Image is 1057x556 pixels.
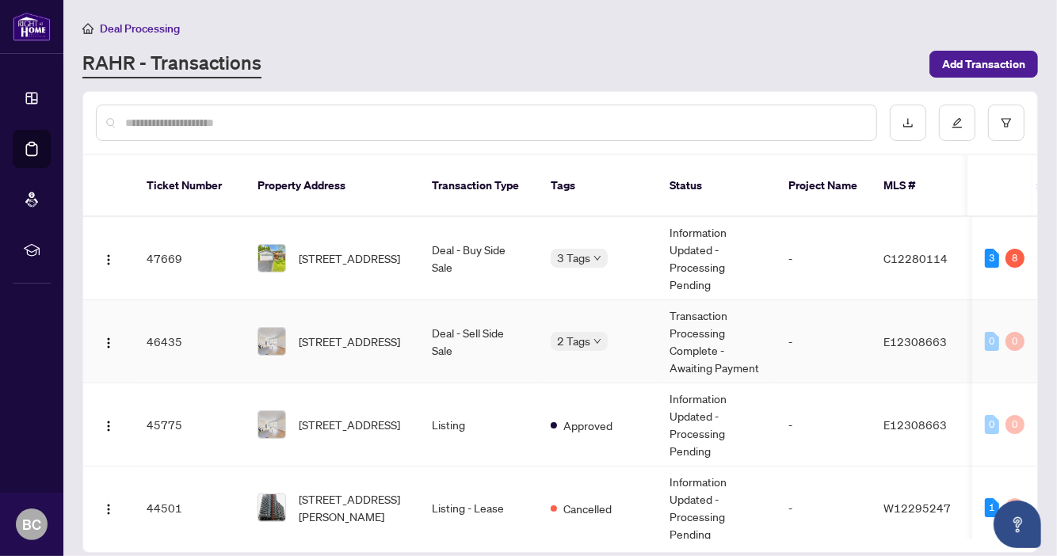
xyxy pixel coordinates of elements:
span: 2 Tags [557,332,590,350]
button: Open asap [994,501,1041,548]
span: 3 Tags [557,249,590,267]
div: 0 [1005,332,1025,351]
td: 46435 [134,300,245,383]
td: Information Updated - Processing Pending [657,467,776,550]
span: Cancelled [563,500,612,517]
span: download [902,117,914,128]
div: 0 [985,332,999,351]
img: Logo [102,420,115,432]
td: 45775 [134,383,245,467]
img: Logo [102,337,115,349]
span: Deal Processing [100,21,180,36]
img: thumbnail-img [258,411,285,438]
span: C12280114 [883,251,948,265]
th: Transaction Type [419,155,538,217]
img: Logo [102,503,115,516]
td: - [776,217,871,300]
td: Deal - Sell Side Sale [419,300,538,383]
td: - [776,383,871,467]
th: Ticket Number [134,155,245,217]
div: 8 [1005,249,1025,268]
td: Information Updated - Processing Pending [657,383,776,467]
span: [STREET_ADDRESS] [299,249,400,267]
button: Logo [96,329,121,354]
button: edit [939,105,975,141]
div: 3 [985,249,999,268]
th: Property Address [245,155,419,217]
span: down [593,254,601,262]
button: Logo [96,495,121,520]
div: 1 [985,498,999,517]
th: Status [657,155,776,217]
th: Tags [538,155,657,217]
td: Transaction Processing Complete - Awaiting Payment [657,300,776,383]
td: - [776,300,871,383]
span: edit [952,117,963,128]
button: filter [988,105,1025,141]
td: Information Updated - Processing Pending [657,217,776,300]
td: - [776,467,871,550]
div: 0 [985,415,999,434]
td: Listing [419,383,538,467]
span: W12295247 [883,501,951,515]
td: Listing - Lease [419,467,538,550]
button: Add Transaction [929,51,1038,78]
th: MLS # [871,155,966,217]
td: 44501 [134,467,245,550]
th: Project Name [776,155,871,217]
span: [STREET_ADDRESS][PERSON_NAME] [299,490,406,525]
span: filter [1001,117,1012,128]
button: download [890,105,926,141]
span: Approved [563,417,612,434]
img: thumbnail-img [258,494,285,521]
td: 47669 [134,217,245,300]
div: 0 [1005,498,1025,517]
span: down [593,337,601,345]
span: BC [22,513,41,535]
div: 0 [1005,415,1025,434]
img: thumbnail-img [258,328,285,355]
a: RAHR - Transactions [82,50,261,78]
button: Logo [96,246,121,271]
img: Logo [102,253,115,266]
span: E12308663 [883,334,947,348]
img: thumbnail-img [258,245,285,272]
span: E12308663 [883,417,947,432]
span: home [82,23,93,34]
span: [STREET_ADDRESS] [299,416,400,433]
button: Logo [96,412,121,437]
span: [STREET_ADDRESS] [299,333,400,350]
img: logo [13,12,51,41]
td: Deal - Buy Side Sale [419,217,538,300]
span: Add Transaction [942,51,1025,77]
